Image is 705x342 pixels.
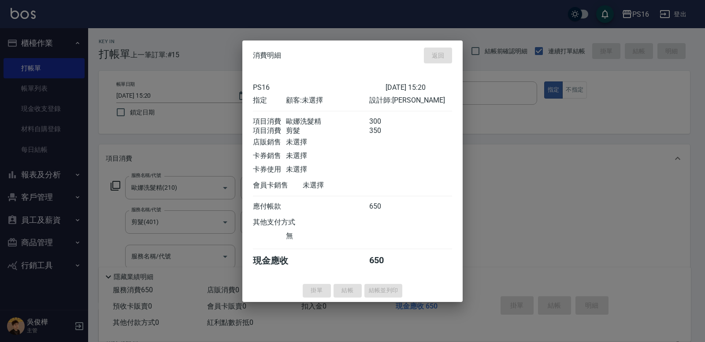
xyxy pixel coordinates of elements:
[286,232,369,241] div: 無
[369,202,402,211] div: 650
[253,181,303,190] div: 會員卡銷售
[253,202,286,211] div: 應付帳款
[386,83,452,92] div: [DATE] 15:20
[286,126,369,136] div: 剪髮
[253,218,319,227] div: 其他支付方式
[286,138,369,147] div: 未選擇
[253,51,281,60] span: 消費明細
[286,96,369,105] div: 顧客: 未選擇
[369,96,452,105] div: 設計師: [PERSON_NAME]
[253,138,286,147] div: 店販銷售
[253,151,286,161] div: 卡券銷售
[286,165,369,174] div: 未選擇
[253,117,286,126] div: 項目消費
[303,181,386,190] div: 未選擇
[286,117,369,126] div: 歐娜洗髮精
[253,83,386,92] div: PS16
[253,255,303,267] div: 現金應收
[253,165,286,174] div: 卡券使用
[369,255,402,267] div: 650
[369,126,402,136] div: 350
[253,126,286,136] div: 項目消費
[369,117,402,126] div: 300
[286,151,369,161] div: 未選擇
[253,96,286,105] div: 指定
